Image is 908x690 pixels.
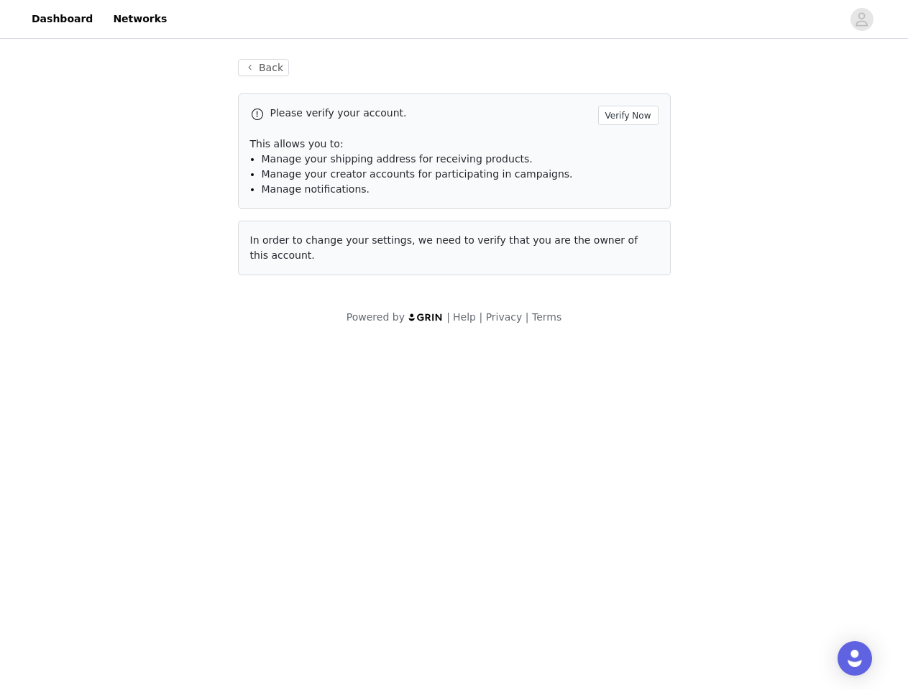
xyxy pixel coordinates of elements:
img: logo [408,313,444,322]
div: avatar [855,8,868,31]
p: This allows you to: [250,137,659,152]
div: Open Intercom Messenger [838,641,872,676]
button: Back [238,59,290,76]
span: | [479,311,482,323]
span: Manage notifications. [262,183,370,195]
a: Dashboard [23,3,101,35]
a: Help [453,311,476,323]
span: | [526,311,529,323]
span: In order to change your settings, we need to verify that you are the owner of this account. [250,234,638,261]
span: | [446,311,450,323]
span: Manage your creator accounts for participating in campaigns. [262,168,573,180]
p: Please verify your account. [270,106,592,121]
a: Terms [532,311,561,323]
button: Verify Now [598,106,659,125]
a: Networks [104,3,175,35]
span: Powered by [347,311,405,323]
a: Privacy [486,311,523,323]
span: Manage your shipping address for receiving products. [262,153,533,165]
